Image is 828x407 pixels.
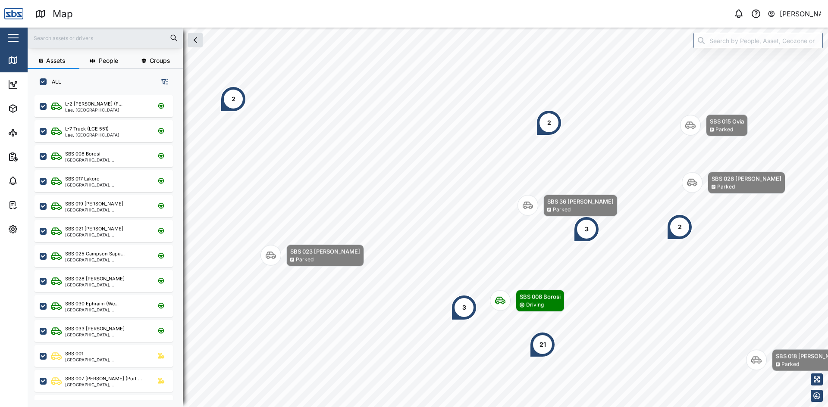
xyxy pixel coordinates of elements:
div: 2 [232,94,235,104]
div: Map marker [260,245,364,267]
div: [GEOGRAPHIC_DATA], [GEOGRAPHIC_DATA] [65,308,147,312]
div: L-7 Truck (LCE 551) [65,125,109,133]
div: Map [53,6,73,22]
div: 3 [585,224,589,234]
div: Map marker [574,216,599,242]
span: Assets [46,58,65,64]
div: [PERSON_NAME] [780,9,821,19]
div: Map marker [536,110,562,136]
div: [GEOGRAPHIC_DATA], [GEOGRAPHIC_DATA] [65,183,147,187]
input: Search by People, Asset, Geozone or Place [693,33,823,48]
div: 2 [678,222,682,232]
input: Search assets or drivers [33,31,178,44]
div: [GEOGRAPHIC_DATA], [GEOGRAPHIC_DATA] [65,258,147,262]
div: Parked [717,183,735,191]
div: Map marker [220,86,246,112]
div: [GEOGRAPHIC_DATA], [GEOGRAPHIC_DATA] [65,382,147,387]
div: Driving [526,301,544,309]
div: SBS 001 [65,350,83,357]
div: SBS 015 Ovia [710,117,744,126]
div: SBS 028 [PERSON_NAME] [65,275,125,283]
canvas: Map [28,28,828,407]
div: Reports [22,152,52,162]
img: Main Logo [4,4,23,23]
div: SBS 019 [PERSON_NAME] [65,200,123,208]
span: People [99,58,118,64]
div: SBS 008 Borosi [520,292,561,301]
div: Map marker [667,214,693,240]
div: SBS 026 [PERSON_NAME] [712,174,781,183]
div: SBS 033 [PERSON_NAME] [65,325,125,332]
div: Map marker [680,115,748,137]
div: Settings [22,224,53,234]
div: Alarms [22,176,49,186]
div: SBS 008 Borosi [65,150,100,158]
div: SBS 025 Campson Sapu... [65,250,125,258]
div: Map [22,56,42,65]
div: Map marker [530,332,555,357]
button: [PERSON_NAME] [767,8,821,20]
div: SBS 017 Lakoro [65,175,100,183]
div: grid [34,92,182,400]
div: [GEOGRAPHIC_DATA], [GEOGRAPHIC_DATA] [65,332,147,337]
div: SBS 030 Ephraim (We... [65,300,119,308]
div: Lae, [GEOGRAPHIC_DATA] [65,133,119,137]
div: Sites [22,128,43,137]
div: SBS 023 [PERSON_NAME] [290,247,360,256]
div: 3 [462,303,466,312]
div: [GEOGRAPHIC_DATA], [GEOGRAPHIC_DATA] [65,158,147,162]
div: Parked [781,360,799,369]
div: Dashboard [22,80,61,89]
div: SBS 007 [PERSON_NAME] (Port ... [65,375,142,382]
div: SBS 021 [PERSON_NAME] [65,225,123,233]
div: SBS 36 [PERSON_NAME] [547,197,614,206]
div: [GEOGRAPHIC_DATA], [GEOGRAPHIC_DATA] [65,283,147,287]
div: Parked [553,206,571,214]
div: Parked [296,256,314,264]
div: [GEOGRAPHIC_DATA], [GEOGRAPHIC_DATA] [65,208,147,212]
div: Lae, [GEOGRAPHIC_DATA] [65,108,122,112]
div: Map marker [682,172,785,194]
label: ALL [47,78,61,85]
div: 2 [547,118,551,127]
div: Map marker [490,290,565,312]
div: Assets [22,104,49,113]
span: Groups [150,58,170,64]
div: Tasks [22,200,46,210]
div: L-2 [PERSON_NAME] (F... [65,100,122,108]
div: [GEOGRAPHIC_DATA], [GEOGRAPHIC_DATA] [65,233,147,237]
div: Map marker [517,195,618,217]
div: Parked [715,126,733,134]
div: [GEOGRAPHIC_DATA], [GEOGRAPHIC_DATA] [65,357,147,362]
div: Map marker [451,295,477,320]
div: 21 [539,340,546,349]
